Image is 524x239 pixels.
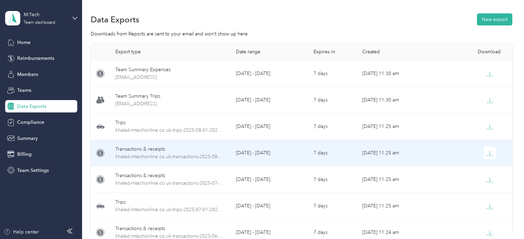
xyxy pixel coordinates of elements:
span: Team Settings [17,167,49,174]
td: [DATE] 11:25 am [357,166,434,193]
span: team-summary-accounts@mtechonline.co.uk-trips-2025-08-01-2025-08-31.xlsx [115,100,225,108]
td: 7 days [308,87,356,113]
div: Team dashboard [24,21,55,25]
iframe: Everlance-gr Chat Button Frame [486,200,524,239]
span: Billing [17,151,32,158]
span: khaled-mtechonline.co.uk-trips-2025-08-01-2025-08-31.xlsx [115,127,225,134]
span: Members [17,71,38,78]
div: Transactions & receipts [115,145,225,153]
td: [DATE] - [DATE] [230,61,308,87]
td: [DATE] 11:30 am [357,61,434,87]
div: Trips [115,198,225,206]
div: Transactions & receipts [115,172,225,180]
td: 7 days [308,61,356,87]
td: 7 days [308,113,356,140]
td: [DATE] - [DATE] [230,113,308,140]
button: Help center [4,228,39,236]
span: khaled-mtechonline.co.uk-transactions-2025-07-01-2025-07-31.xlsx [115,180,225,187]
span: Home [17,39,31,46]
span: khaled-mtechonline.co.uk-trips-2025-07-01-2025-07-31.xlsx [115,206,225,214]
td: [DATE] 11:25 am [357,193,434,219]
div: Team Summary Expenses [115,66,225,74]
td: [DATE] 11:30 am [357,87,434,113]
td: 7 days [308,140,356,166]
span: Compliance [17,119,44,126]
td: [DATE] - [DATE] [230,193,308,219]
th: Created [357,43,434,61]
td: 7 days [308,193,356,219]
span: Teams [17,87,31,94]
div: Download [440,49,506,55]
span: Reimbursements [17,55,54,62]
td: [DATE] - [DATE] [230,166,308,193]
div: Transactions & receipts [115,225,225,232]
td: [DATE] - [DATE] [230,87,308,113]
button: New export [477,13,512,25]
span: team-summary-accounts@mtechonline.co.uk-expenses-2025-08-01-2025-08-31.xlsx [115,74,225,81]
td: [DATE] 11:25 am [357,140,434,166]
div: Trips [115,119,225,127]
div: M:Tech [24,11,67,18]
td: [DATE] - [DATE] [230,140,308,166]
th: Date range [230,43,308,61]
span: Data Exports [17,103,46,110]
div: Downloads from Reports are sent to your email and won’t show up here. [91,30,512,37]
h1: Data Exports [91,16,139,23]
span: Summary [17,135,38,142]
div: Team Summary Trips [115,93,225,100]
th: Export type [110,43,230,61]
td: 7 days [308,166,356,193]
th: Expires in [308,43,356,61]
td: [DATE] 11:25 am [357,113,434,140]
span: khaled-mtechonline.co.uk-transactions-2025-08-01-2025-08-31.xlsx [115,153,225,161]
